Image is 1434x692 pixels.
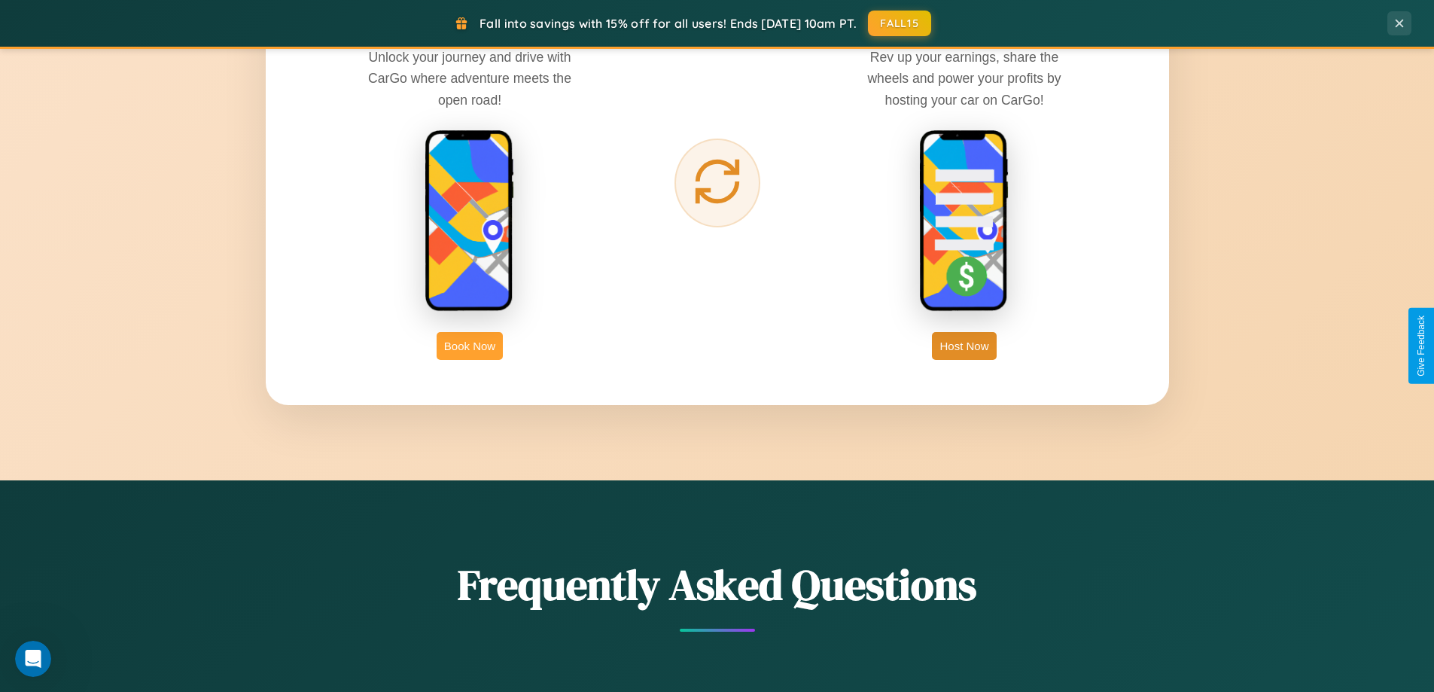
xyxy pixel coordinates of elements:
button: FALL15 [868,11,931,36]
div: Give Feedback [1416,316,1426,376]
h2: Frequently Asked Questions [266,556,1169,614]
span: Fall into savings with 15% off for all users! Ends [DATE] 10am PT. [480,16,857,31]
button: Book Now [437,332,503,360]
img: rent phone [425,130,515,313]
img: host phone [919,130,1009,313]
button: Host Now [932,332,996,360]
iframe: Intercom live chat [15,641,51,677]
p: Rev up your earnings, share the wheels and power your profits by hosting your car on CarGo! [851,47,1077,110]
p: Unlock your journey and drive with CarGo where adventure meets the open road! [357,47,583,110]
